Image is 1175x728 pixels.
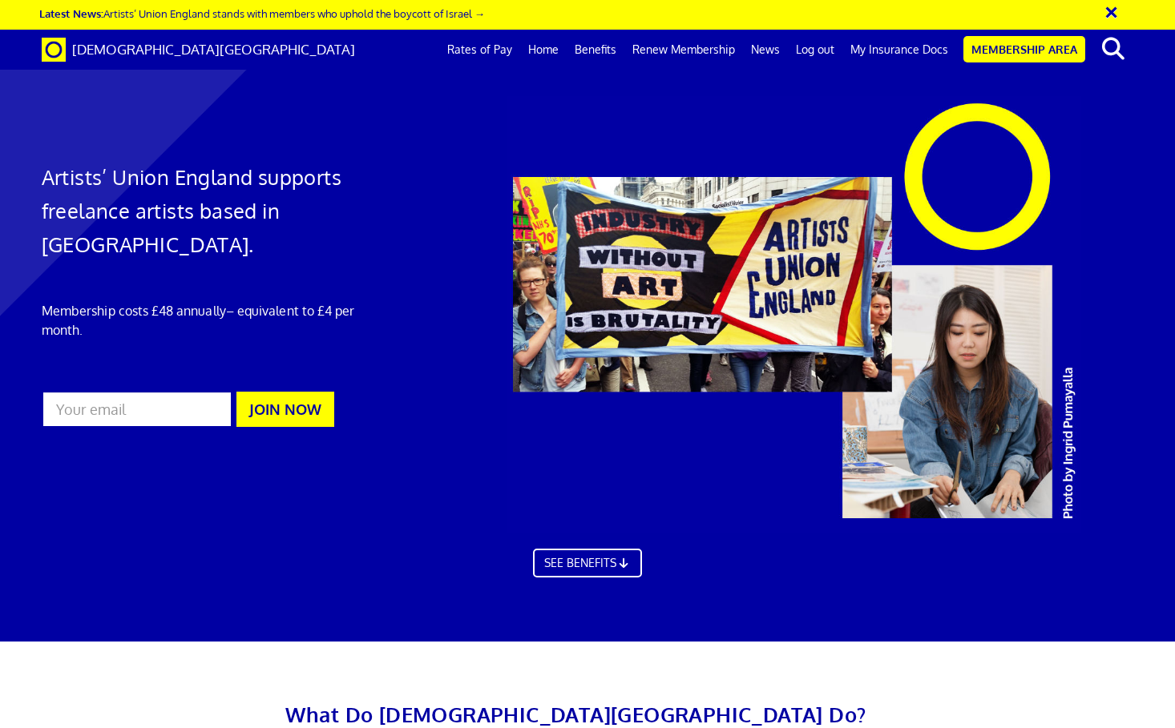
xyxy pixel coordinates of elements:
[1088,32,1137,66] button: search
[42,160,390,261] h1: Artists’ Union England supports freelance artists based in [GEOGRAPHIC_DATA].
[72,41,355,58] span: [DEMOGRAPHIC_DATA][GEOGRAPHIC_DATA]
[533,549,642,577] a: SEE BENEFITS
[42,391,232,428] input: Your email
[567,30,624,70] a: Benefits
[236,392,334,427] button: JOIN NOW
[743,30,788,70] a: News
[439,30,520,70] a: Rates of Pay
[624,30,743,70] a: Renew Membership
[39,6,103,20] strong: Latest News:
[42,301,390,340] p: Membership costs £48 annually – equivalent to £4 per month.
[842,30,956,70] a: My Insurance Docs
[39,6,485,20] a: Latest News:Artists’ Union England stands with members who uphold the boycott of Israel →
[520,30,567,70] a: Home
[963,36,1085,62] a: Membership Area
[788,30,842,70] a: Log out
[30,30,367,70] a: Brand [DEMOGRAPHIC_DATA][GEOGRAPHIC_DATA]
